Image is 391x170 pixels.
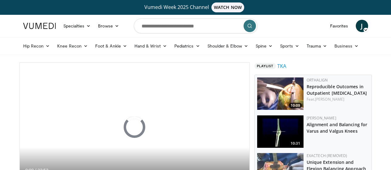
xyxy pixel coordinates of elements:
img: VuMedi Logo [23,23,56,29]
img: 38523_0000_3.png.150x105_q85_crop-smart_upscale.jpg [257,115,304,148]
span: WATCH NOW [211,2,244,12]
a: Sports [276,40,303,52]
a: [PERSON_NAME] [315,97,344,102]
span: 10:31 [289,141,302,146]
a: Alignment and Balancing for Varus and Valgus Knees [307,122,368,134]
a: [PERSON_NAME] [307,115,336,121]
a: 10:31 [257,115,304,148]
a: 10:09 [257,77,304,110]
a: Specialties [60,20,95,32]
span: 10:09 [289,103,302,108]
a: TKA [277,62,286,70]
a: Hand & Wrist [131,40,171,52]
a: Knee Recon [53,40,91,52]
a: Favorites [326,20,352,32]
a: Hip Recon [19,40,54,52]
a: Shoulder & Elbow [204,40,252,52]
a: Foot & Ankle [91,40,131,52]
span: Playlist [254,63,276,69]
img: 1270cd3f-8d9b-4ba7-a9ca-179099d40275.150x105_q85_crop-smart_upscale.jpg [257,77,304,110]
a: Business [331,40,362,52]
input: Search topics, interventions [134,19,257,33]
a: Exactech (REMOVED) [307,153,347,158]
a: J [356,20,368,32]
a: Reproducible Outcomes in Outpatient [MEDICAL_DATA] [307,84,367,96]
a: Spine [252,40,276,52]
a: OrthAlign [307,77,328,83]
a: Pediatrics [171,40,204,52]
a: Trauma [303,40,331,52]
a: Vumedi Week 2025 ChannelWATCH NOW [24,2,367,12]
div: Feat. [307,97,369,102]
a: Browse [94,20,123,32]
